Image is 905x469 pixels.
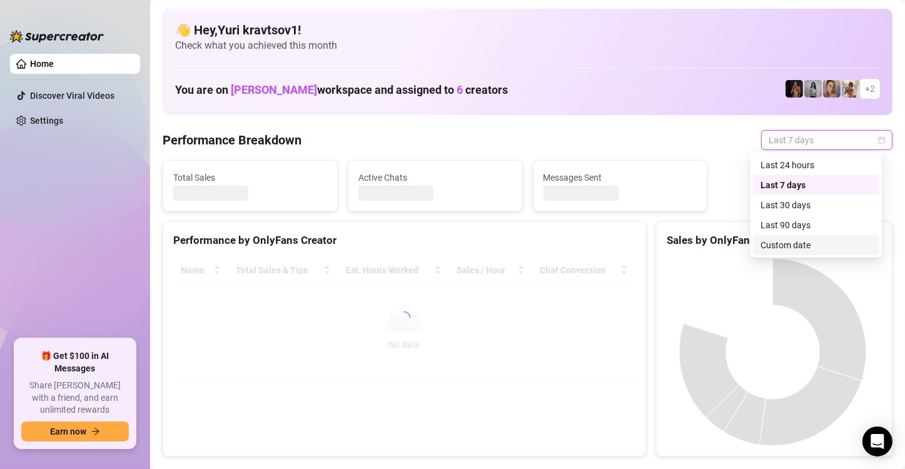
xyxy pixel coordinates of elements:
[667,232,882,249] div: Sales by OnlyFans Creator
[30,59,54,69] a: Home
[10,30,104,43] img: logo-BBDzfeDw.svg
[786,80,803,98] img: D
[761,198,872,212] div: Last 30 days
[804,80,822,98] img: A
[21,350,129,375] span: 🎁 Get $100 in AI Messages
[761,178,872,192] div: Last 7 days
[358,171,512,184] span: Active Chats
[21,421,129,441] button: Earn nowarrow-right
[544,171,697,184] span: Messages Sent
[21,380,129,416] span: Share [PERSON_NAME] with a friend, and earn unlimited rewards
[761,158,872,172] div: Last 24 hours
[30,91,114,101] a: Discover Viral Videos
[761,218,872,232] div: Last 90 days
[50,426,86,436] span: Earn now
[769,131,885,149] span: Last 7 days
[842,80,859,98] img: Green
[91,427,100,436] span: arrow-right
[175,83,508,97] h1: You are on workspace and assigned to creators
[231,83,317,96] span: [PERSON_NAME]
[753,215,879,235] div: Last 90 days
[753,175,879,195] div: Last 7 days
[175,39,880,53] span: Check what you achieved this month
[865,82,875,96] span: + 2
[753,235,879,255] div: Custom date
[173,171,327,184] span: Total Sales
[457,83,463,96] span: 6
[163,131,301,149] h4: Performance Breakdown
[823,80,841,98] img: Cherry
[761,238,872,252] div: Custom date
[753,155,879,175] div: Last 24 hours
[862,426,892,456] div: Open Intercom Messenger
[753,195,879,215] div: Last 30 days
[173,232,635,249] div: Performance by OnlyFans Creator
[878,136,886,144] span: calendar
[30,116,63,126] a: Settings
[175,21,880,39] h4: 👋 Hey, Yuri kravtsov1 !
[397,310,412,325] span: loading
